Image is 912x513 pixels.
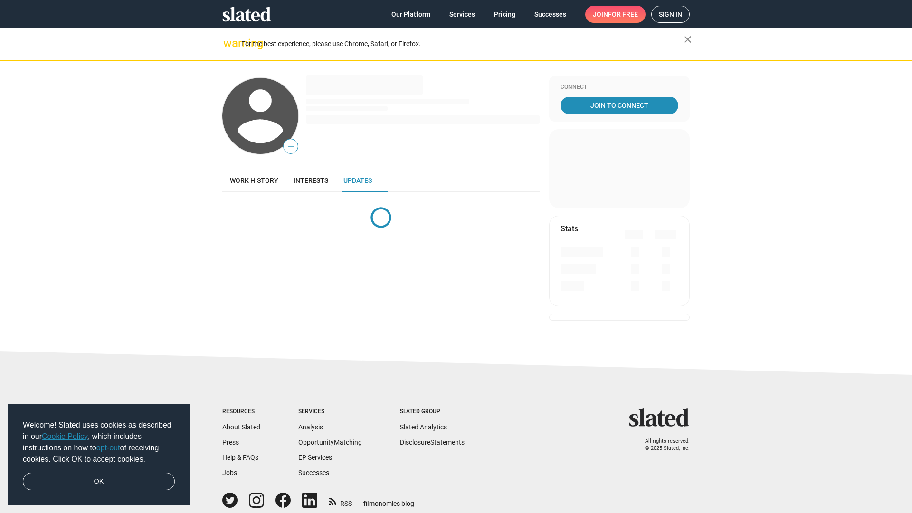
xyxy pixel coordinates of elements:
a: DisclosureStatements [400,438,465,446]
a: Pricing [486,6,523,23]
a: Work history [222,169,286,192]
a: Joinfor free [585,6,646,23]
p: All rights reserved. © 2025 Slated, Inc. [635,438,690,452]
div: Services [298,408,362,416]
div: cookieconsent [8,404,190,506]
span: Welcome! Slated uses cookies as described in our , which includes instructions on how to of recei... [23,419,175,465]
a: Successes [298,469,329,476]
a: Help & FAQs [222,454,258,461]
span: Sign in [659,6,682,22]
a: Join To Connect [560,97,678,114]
span: Work history [230,177,278,184]
a: dismiss cookie message [23,473,175,491]
a: Press [222,438,239,446]
a: RSS [329,494,352,508]
span: for free [608,6,638,23]
a: EP Services [298,454,332,461]
span: Services [449,6,475,23]
a: About Slated [222,423,260,431]
span: Successes [534,6,566,23]
a: OpportunityMatching [298,438,362,446]
a: Services [442,6,483,23]
mat-icon: close [682,34,693,45]
a: Sign in [651,6,690,23]
span: Our Platform [391,6,430,23]
mat-card-title: Stats [560,224,578,234]
span: Join [593,6,638,23]
mat-icon: warning [223,38,235,49]
a: Slated Analytics [400,423,447,431]
a: Updates [336,169,380,192]
div: Connect [560,84,678,91]
span: Updates [343,177,372,184]
a: Cookie Policy [42,432,88,440]
a: Our Platform [384,6,438,23]
a: filmonomics blog [363,492,414,508]
div: Slated Group [400,408,465,416]
a: Successes [527,6,574,23]
a: Jobs [222,469,237,476]
a: Analysis [298,423,323,431]
span: Join To Connect [562,97,676,114]
span: Interests [294,177,328,184]
div: Resources [222,408,260,416]
a: opt-out [96,444,120,452]
div: For the best experience, please use Chrome, Safari, or Firefox. [241,38,684,50]
a: Interests [286,169,336,192]
span: — [284,141,298,153]
span: Pricing [494,6,515,23]
span: film [363,500,375,507]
